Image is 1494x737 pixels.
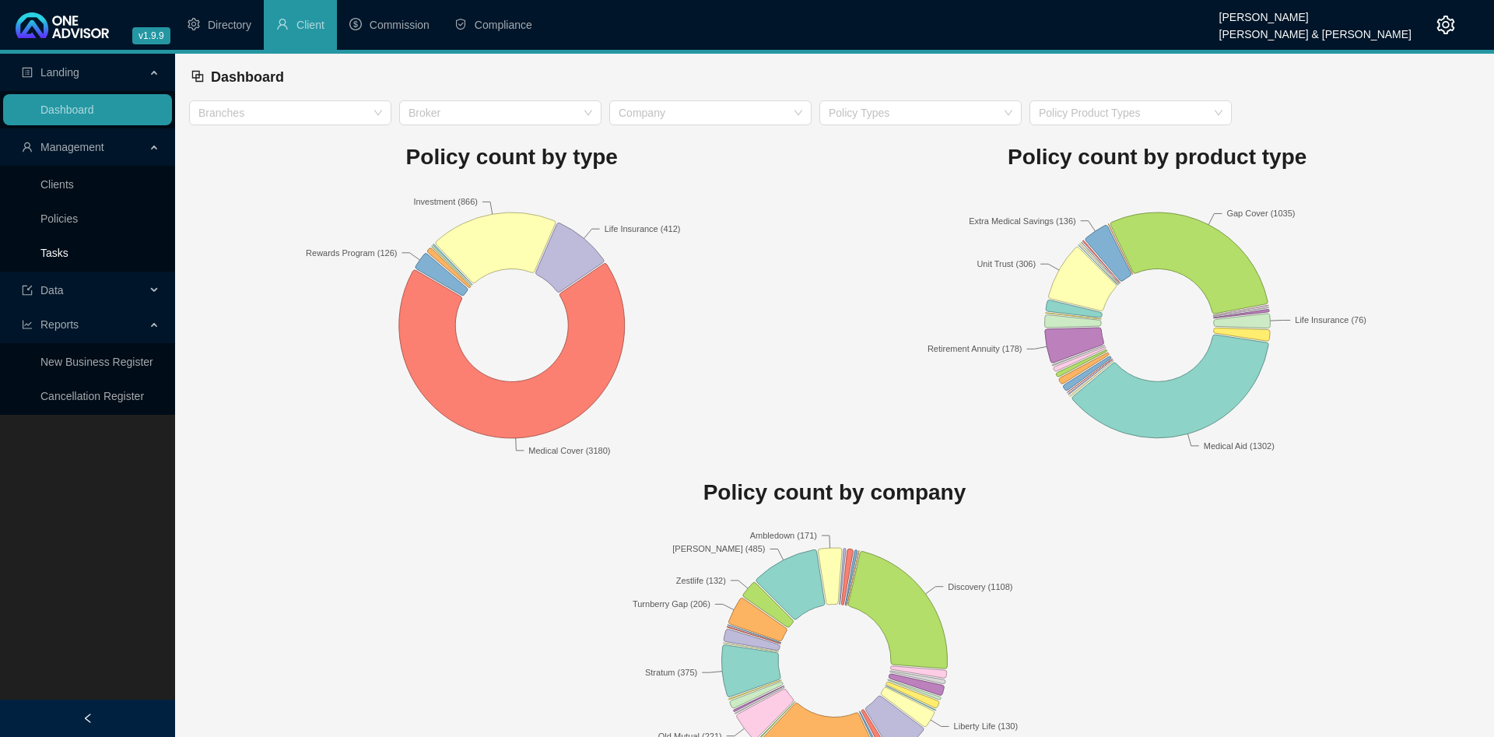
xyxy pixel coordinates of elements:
span: safety [454,18,467,30]
text: Liberty Life (130) [954,721,1019,731]
text: Zestlife (132) [676,576,726,585]
a: Tasks [40,247,68,259]
span: line-chart [22,319,33,330]
a: Dashboard [40,104,94,116]
span: setting [188,18,200,30]
span: import [22,285,33,296]
text: Medical Cover (3180) [528,445,610,454]
h1: Policy count by product type [835,140,1481,174]
span: Commission [370,19,430,31]
div: [PERSON_NAME] & [PERSON_NAME] [1219,21,1412,38]
span: Compliance [475,19,532,31]
text: Stratum (375) [645,668,697,677]
text: [PERSON_NAME] (485) [672,544,765,553]
span: profile [22,67,33,78]
a: Clients [40,178,74,191]
text: Ambledown (171) [750,531,817,540]
text: Turnberry Gap (206) [633,599,710,609]
text: Medical Aid (1302) [1204,441,1275,451]
div: [PERSON_NAME] [1219,4,1412,21]
span: Client [296,19,324,31]
a: Policies [40,212,78,225]
span: dollar [349,18,362,30]
span: v1.9.9 [132,27,170,44]
text: Life Insurance (76) [1295,315,1366,325]
span: user [22,142,33,153]
text: Investment (866) [413,197,478,206]
a: Cancellation Register [40,390,144,402]
a: New Business Register [40,356,153,368]
span: block [191,69,205,83]
h1: Policy count by company [189,476,1480,510]
img: 2df55531c6924b55f21c4cf5d4484680-logo-light.svg [16,12,109,38]
span: Dashboard [211,69,284,85]
text: Discovery (1108) [948,582,1012,591]
span: user [276,18,289,30]
text: Gap Cover (1035) [1226,209,1295,218]
text: Life Insurance (412) [605,224,681,233]
span: Management [40,141,104,153]
text: Rewards Program (126) [306,247,397,257]
span: Directory [208,19,251,31]
span: Landing [40,66,79,79]
span: setting [1436,16,1455,34]
text: Unit Trust (306) [977,259,1036,268]
h1: Policy count by type [189,140,835,174]
text: Retirement Annuity (178) [927,344,1022,353]
span: left [82,713,93,724]
span: Data [40,284,64,297]
span: Reports [40,318,79,331]
text: Extra Medical Savings (136) [969,216,1076,225]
